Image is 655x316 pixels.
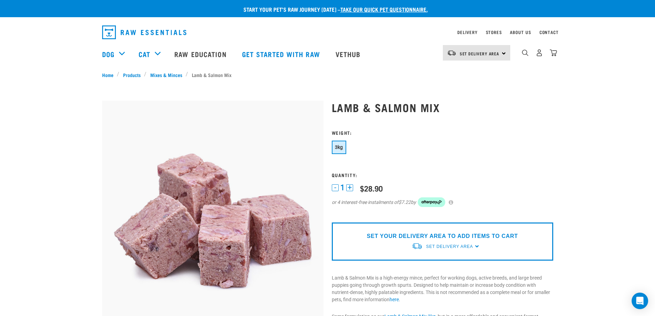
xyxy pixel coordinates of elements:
img: van-moving.png [447,50,456,56]
a: Home [102,71,117,78]
a: Raw Education [167,40,235,68]
a: Cat [139,49,150,59]
span: Set Delivery Area [426,244,473,249]
h3: Quantity: [332,172,553,177]
button: 3kg [332,141,346,154]
nav: breadcrumbs [102,71,553,78]
img: Raw Essentials Logo [102,25,186,39]
div: Open Intercom Messenger [632,293,648,309]
button: + [346,184,353,191]
span: 3kg [335,144,343,150]
a: About Us [510,31,531,33]
a: take our quick pet questionnaire. [340,8,428,11]
img: home-icon@2x.png [550,49,557,56]
img: Afterpay [418,197,445,207]
span: 1 [340,184,345,191]
span: $7.22 [399,199,411,206]
div: or 4 interest-free instalments of by [332,197,553,207]
img: home-icon-1@2x.png [522,50,528,56]
h1: Lamb & Salmon Mix [332,101,553,113]
a: Products [119,71,144,78]
img: van-moving.png [412,242,423,250]
h3: Weight: [332,130,553,135]
a: Stores [486,31,502,33]
a: Delivery [457,31,477,33]
p: Lamb & Salmon Mix is a high-energy mince, perfect for working dogs, active breeds, and large bree... [332,274,553,303]
a: Vethub [329,40,369,68]
a: here [390,297,399,302]
div: $28.90 [360,184,383,193]
span: Set Delivery Area [460,52,500,55]
nav: dropdown navigation [97,23,559,42]
button: - [332,184,339,191]
a: Contact [539,31,559,33]
a: Get started with Raw [235,40,329,68]
img: user.png [536,49,543,56]
a: Mixes & Minces [146,71,186,78]
a: Dog [102,49,114,59]
p: SET YOUR DELIVERY AREA TO ADD ITEMS TO CART [367,232,518,240]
